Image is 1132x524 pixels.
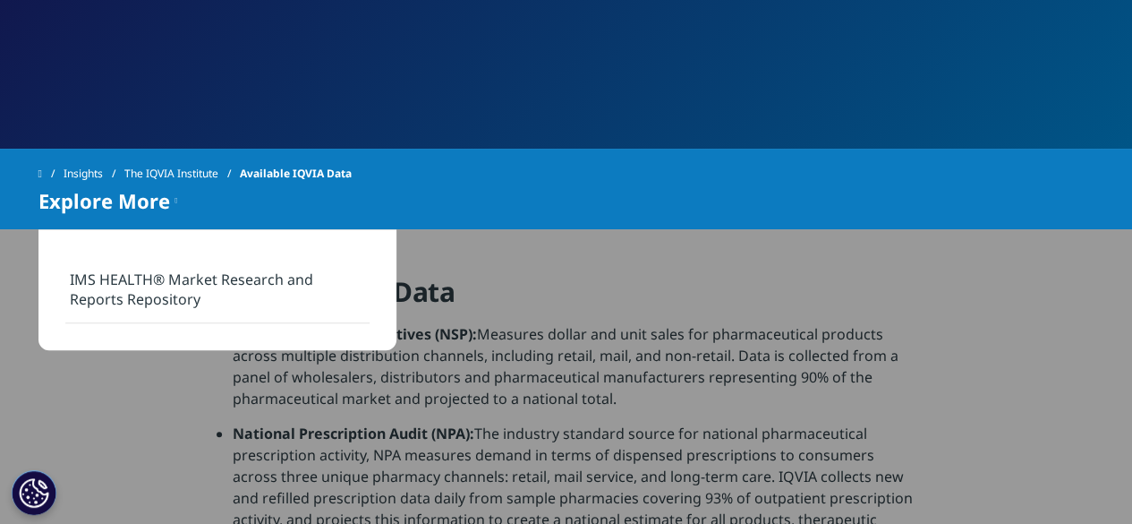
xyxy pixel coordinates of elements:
[240,158,352,190] span: Available IQVIA Data
[217,274,915,323] h4: U.S. National Data
[65,256,370,323] a: IMS HEALTH® Market Research and Reports Repository
[12,470,56,515] button: Cookies Settings
[233,424,474,443] strong: National Prescription Audit (NPA):
[38,190,170,211] span: Explore More
[124,158,240,190] a: The IQVIA Institute
[233,323,915,423] li: Measures dollar and unit sales for pharmaceutical products across multiple distribution channels,...
[64,158,124,190] a: Insights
